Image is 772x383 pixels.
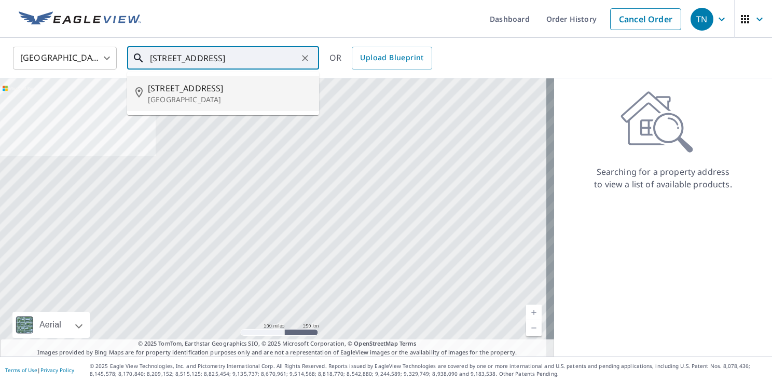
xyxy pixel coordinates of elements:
[298,51,312,65] button: Clear
[19,11,141,27] img: EV Logo
[13,44,117,73] div: [GEOGRAPHIC_DATA]
[148,82,311,94] span: [STREET_ADDRESS]
[329,47,432,70] div: OR
[5,367,74,373] p: |
[354,339,397,347] a: OpenStreetMap
[691,8,713,31] div: TN
[40,366,74,374] a: Privacy Policy
[148,94,311,105] p: [GEOGRAPHIC_DATA]
[90,362,767,378] p: © 2025 Eagle View Technologies, Inc. and Pictometry International Corp. All Rights Reserved. Repo...
[12,312,90,338] div: Aerial
[5,366,37,374] a: Terms of Use
[526,320,542,336] a: Current Level 5, Zoom Out
[360,51,423,64] span: Upload Blueprint
[138,339,417,348] span: © 2025 TomTom, Earthstar Geographics SIO, © 2025 Microsoft Corporation, ©
[352,47,432,70] a: Upload Blueprint
[594,166,733,190] p: Searching for a property address to view a list of available products.
[36,312,64,338] div: Aerial
[399,339,417,347] a: Terms
[150,44,298,73] input: Search by address or latitude-longitude
[526,305,542,320] a: Current Level 5, Zoom In
[610,8,681,30] a: Cancel Order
